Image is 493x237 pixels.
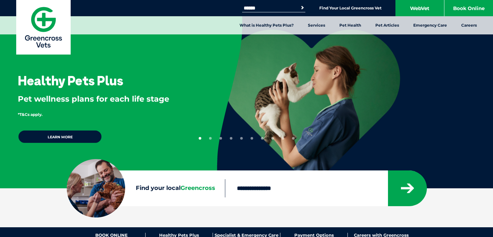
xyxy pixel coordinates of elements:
[181,184,215,192] span: Greencross
[368,16,406,34] a: Pet Articles
[251,137,253,140] button: 6 of 10
[67,183,225,193] label: Find your local
[18,112,42,117] span: *T&Cs apply.
[18,130,102,143] a: Learn more
[282,137,284,140] button: 9 of 10
[18,74,123,87] h3: Healthy Pets Plus
[18,94,196,105] p: Pet wellness plans for each life stage
[261,137,264,140] button: 7 of 10
[209,137,212,140] button: 2 of 10
[319,6,381,11] a: Find Your Local Greencross Vet
[232,16,301,34] a: What is Healthy Pets Plus?
[406,16,454,34] a: Emergency Care
[219,137,222,140] button: 3 of 10
[271,137,274,140] button: 8 of 10
[240,137,243,140] button: 5 of 10
[230,137,232,140] button: 4 of 10
[199,137,201,140] button: 1 of 10
[299,5,306,11] button: Search
[332,16,368,34] a: Pet Health
[292,137,295,140] button: 10 of 10
[454,16,484,34] a: Careers
[301,16,332,34] a: Services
